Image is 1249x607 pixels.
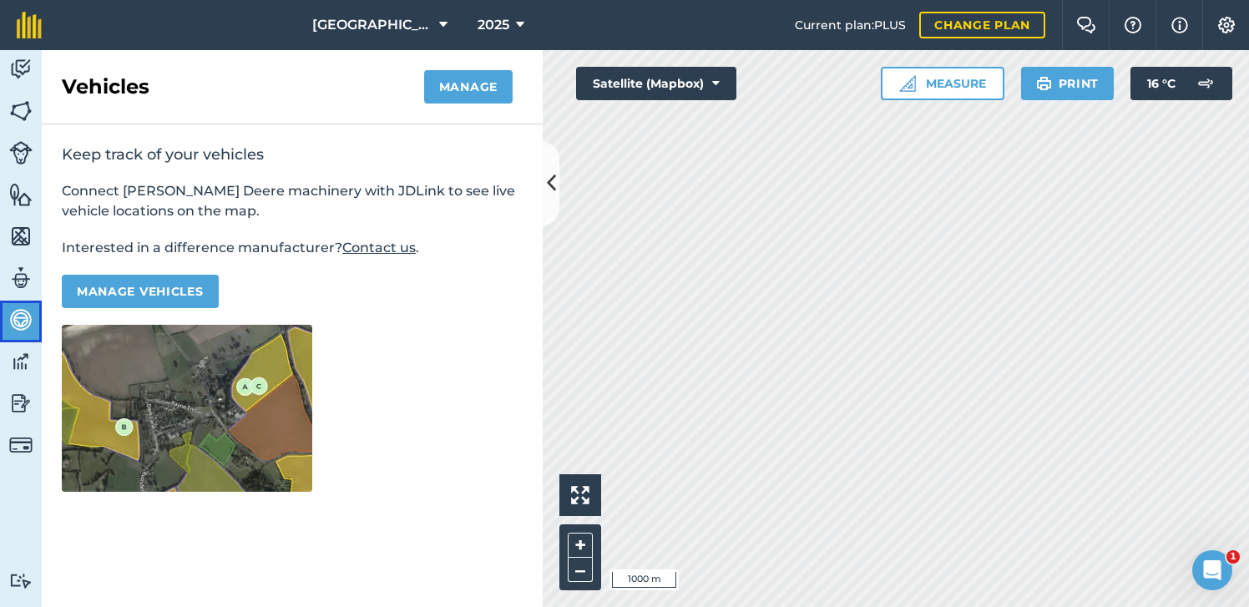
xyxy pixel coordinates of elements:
[1216,17,1236,33] img: A cog icon
[342,240,416,255] a: Contact us
[576,67,736,100] button: Satellite (Mapbox)
[571,486,589,504] img: Four arrows, one pointing top left, one top right, one bottom right and the last bottom left
[478,15,509,35] span: 2025
[568,558,593,582] button: –
[1130,67,1232,100] button: 16 °C
[9,141,33,164] img: svg+xml;base64,PD94bWwgdmVyc2lvbj0iMS4wIiBlbmNvZGluZz0idXRmLTgiPz4KPCEtLSBHZW5lcmF0b3I6IEFkb2JlIE...
[9,224,33,249] img: svg+xml;base64,PHN2ZyB4bWxucz0iaHR0cDovL3d3dy53My5vcmcvMjAwMC9zdmciIHdpZHRoPSI1NiIgaGVpZ2h0PSI2MC...
[919,12,1045,38] a: Change plan
[62,181,523,221] p: Connect [PERSON_NAME] Deere machinery with JDLink to see live vehicle locations on the map.
[1226,550,1240,564] span: 1
[1021,67,1115,100] button: Print
[1192,550,1232,590] iframe: Intercom live chat
[9,391,33,416] img: svg+xml;base64,PD94bWwgdmVyc2lvbj0iMS4wIiBlbmNvZGluZz0idXRmLTgiPz4KPCEtLSBHZW5lcmF0b3I6IEFkb2JlIE...
[795,16,906,34] span: Current plan : PLUS
[62,238,523,258] p: Interested in a difference manufacturer? .
[9,182,33,207] img: svg+xml;base64,PHN2ZyB4bWxucz0iaHR0cDovL3d3dy53My5vcmcvMjAwMC9zdmciIHdpZHRoPSI1NiIgaGVpZ2h0PSI2MC...
[1036,73,1052,94] img: svg+xml;base64,PHN2ZyB4bWxucz0iaHR0cDovL3d3dy53My5vcmcvMjAwMC9zdmciIHdpZHRoPSIxOSIgaGVpZ2h0PSIyNC...
[9,266,33,291] img: svg+xml;base64,PD94bWwgdmVyc2lvbj0iMS4wIiBlbmNvZGluZz0idXRmLTgiPz4KPCEtLSBHZW5lcmF0b3I6IEFkb2JlIE...
[62,73,149,100] h2: Vehicles
[1189,67,1222,100] img: svg+xml;base64,PD94bWwgdmVyc2lvbj0iMS4wIiBlbmNvZGluZz0idXRmLTgiPz4KPCEtLSBHZW5lcmF0b3I6IEFkb2JlIE...
[62,275,219,308] button: Manage vehicles
[1171,15,1188,35] img: svg+xml;base64,PHN2ZyB4bWxucz0iaHR0cDovL3d3dy53My5vcmcvMjAwMC9zdmciIHdpZHRoPSIxNyIgaGVpZ2h0PSIxNy...
[1123,17,1143,33] img: A question mark icon
[62,144,523,164] h2: Keep track of your vehicles
[881,67,1004,100] button: Measure
[1147,67,1176,100] span: 16 ° C
[9,349,33,374] img: svg+xml;base64,PD94bWwgdmVyc2lvbj0iMS4wIiBlbmNvZGluZz0idXRmLTgiPz4KPCEtLSBHZW5lcmF0b3I6IEFkb2JlIE...
[9,307,33,332] img: svg+xml;base64,PD94bWwgdmVyc2lvbj0iMS4wIiBlbmNvZGluZz0idXRmLTgiPz4KPCEtLSBHZW5lcmF0b3I6IEFkb2JlIE...
[9,57,33,82] img: svg+xml;base64,PD94bWwgdmVyc2lvbj0iMS4wIiBlbmNvZGluZz0idXRmLTgiPz4KPCEtLSBHZW5lcmF0b3I6IEFkb2JlIE...
[312,15,432,35] span: [GEOGRAPHIC_DATA]
[9,99,33,124] img: svg+xml;base64,PHN2ZyB4bWxucz0iaHR0cDovL3d3dy53My5vcmcvMjAwMC9zdmciIHdpZHRoPSI1NiIgaGVpZ2h0PSI2MC...
[9,573,33,589] img: svg+xml;base64,PD94bWwgdmVyc2lvbj0iMS4wIiBlbmNvZGluZz0idXRmLTgiPz4KPCEtLSBHZW5lcmF0b3I6IEFkb2JlIE...
[9,433,33,457] img: svg+xml;base64,PD94bWwgdmVyc2lvbj0iMS4wIiBlbmNvZGluZz0idXRmLTgiPz4KPCEtLSBHZW5lcmF0b3I6IEFkb2JlIE...
[1076,17,1096,33] img: Two speech bubbles overlapping with the left bubble in the forefront
[899,75,916,92] img: Ruler icon
[568,533,593,558] button: +
[17,12,42,38] img: fieldmargin Logo
[424,70,513,104] button: Manage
